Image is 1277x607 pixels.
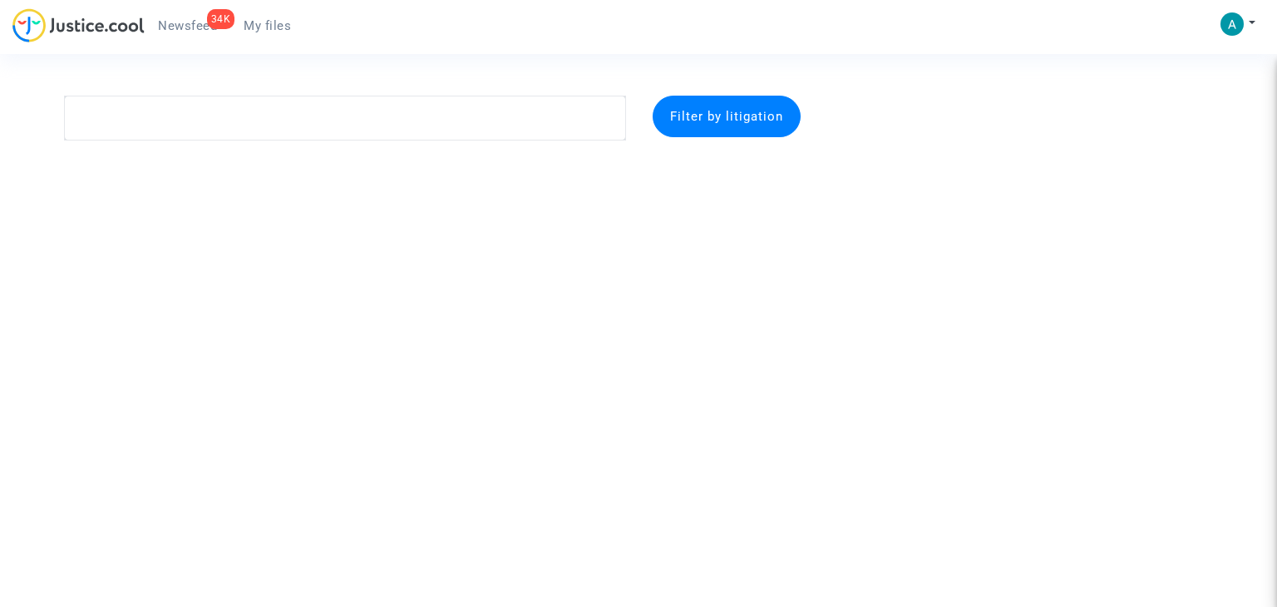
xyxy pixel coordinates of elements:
span: My files [244,18,291,33]
a: My files [230,13,304,38]
span: Filter by litigation [670,109,783,124]
img: ACg8ocKxEh1roqPwRpg1kojw5Hkh0hlUCvJS7fqe8Gto7GA9q_g7JA=s96-c [1220,12,1244,36]
div: 34K [207,9,235,29]
img: jc-logo.svg [12,8,145,42]
a: 34KNewsfeed [145,13,230,38]
span: Newsfeed [158,18,217,33]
